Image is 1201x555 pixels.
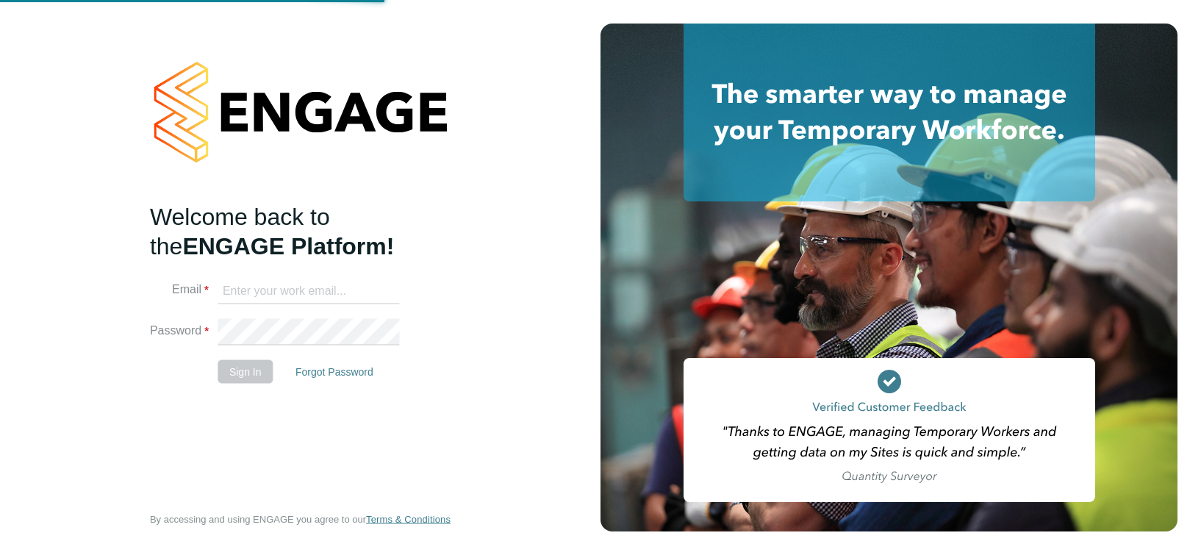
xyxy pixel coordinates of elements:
input: Enter your work email... [218,278,399,304]
h2: ENGAGE Platform! [150,201,437,260]
button: Sign In [218,360,273,384]
label: Password [150,323,209,338]
button: Forgot Password [284,360,385,384]
span: By accessing and using ENGAGE you agree to our [150,514,451,525]
span: Welcome back to the [150,203,330,259]
a: Terms & Conditions [366,514,451,526]
label: Email [150,282,209,297]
